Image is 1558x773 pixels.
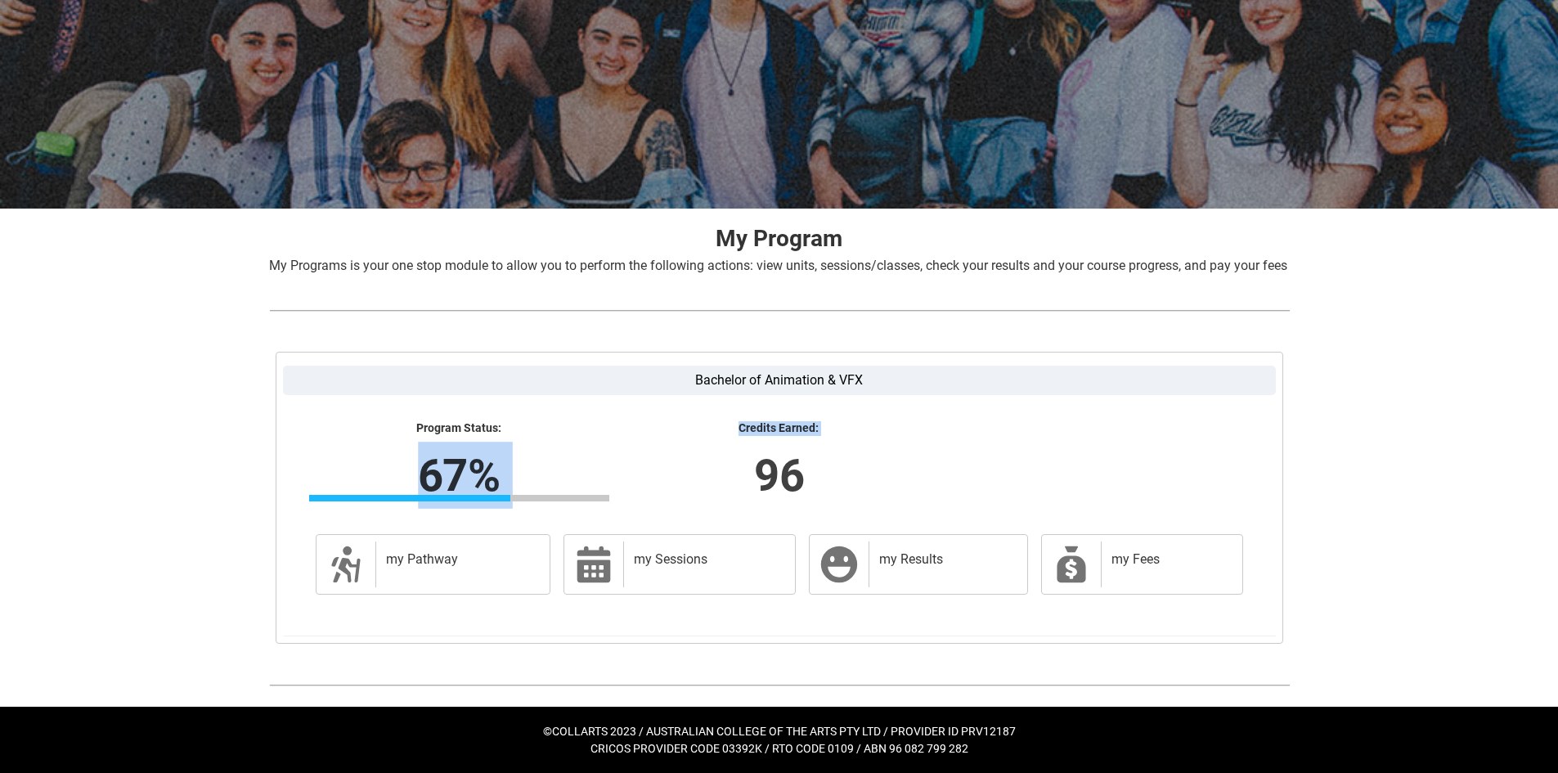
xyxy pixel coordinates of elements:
strong: My Program [716,225,842,252]
lightning-formatted-text: Program Status: [309,421,609,436]
img: REDU_GREY_LINE [269,302,1290,319]
h2: my Sessions [634,551,779,568]
lightning-formatted-text: Credits Earned: [629,421,929,436]
img: REDU_GREY_LINE [269,676,1290,694]
h2: my Pathway [386,551,534,568]
a: my Pathway [316,534,551,595]
a: my Fees [1041,534,1243,595]
span: Description of icon when needed [326,545,366,584]
span: My Programs is your one stop module to allow you to perform the following actions: view units, se... [269,258,1287,273]
a: my Results [809,534,1027,595]
div: Progress Bar [309,495,609,501]
label: Bachelor of Animation & VFX [283,366,1276,395]
h2: my Fees [1111,551,1226,568]
a: my Sessions [563,534,796,595]
span: My Payments [1052,545,1091,584]
h2: my Results [879,551,1010,568]
lightning-formatted-number: 96 [523,442,1034,509]
lightning-formatted-number: 67% [204,442,714,509]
